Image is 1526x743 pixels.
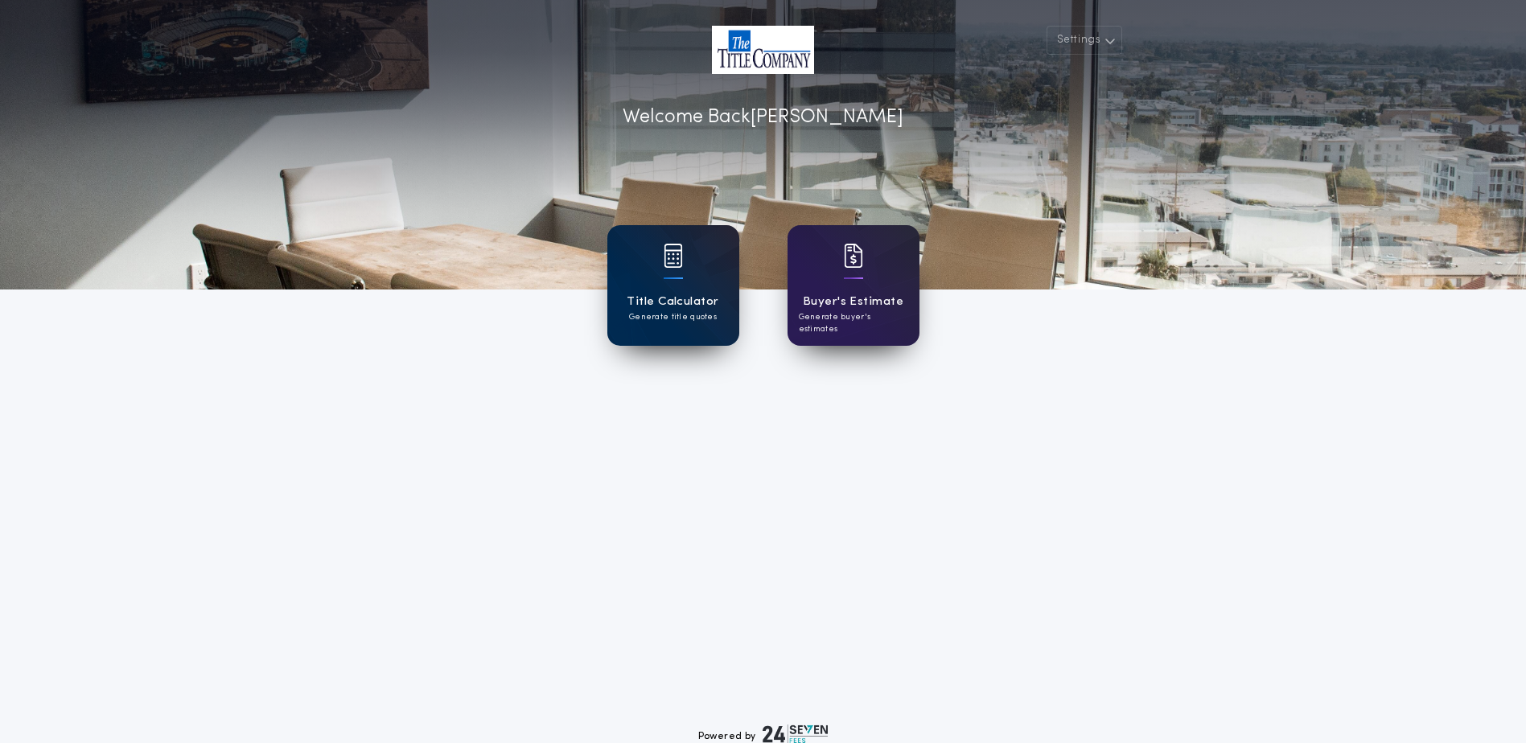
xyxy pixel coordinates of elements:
p: Welcome Back [PERSON_NAME] [623,103,903,132]
a: card iconBuyer's EstimateGenerate buyer's estimates [788,225,919,346]
button: Settings [1047,26,1122,55]
h1: Buyer's Estimate [803,293,903,311]
p: Generate buyer's estimates [799,311,908,335]
img: account-logo [712,26,814,74]
img: card icon [664,244,683,268]
a: card iconTitle CalculatorGenerate title quotes [607,225,739,346]
p: Generate title quotes [629,311,717,323]
h1: Title Calculator [627,293,718,311]
img: card icon [844,244,863,268]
